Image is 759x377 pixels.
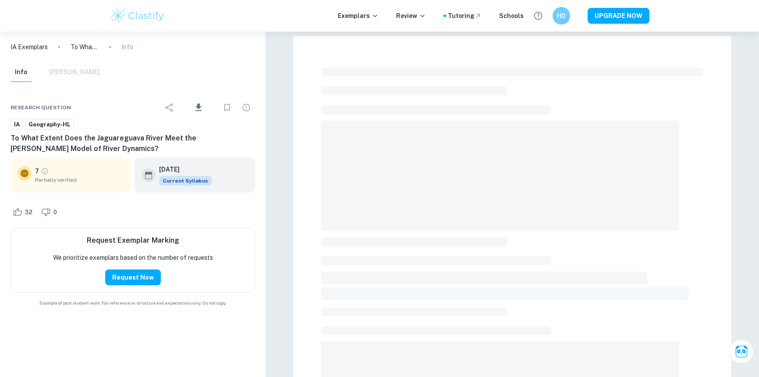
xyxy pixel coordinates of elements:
[11,133,255,154] h6: To What Extent Does the Jaguareguava River Meet the [PERSON_NAME] Model of River Dynamics?
[499,11,524,21] a: Schools
[41,167,49,175] a: Grade partially verified
[53,253,213,262] p: We prioritize exemplars based on the number of requests
[49,208,62,217] span: 0
[396,11,426,21] p: Review
[35,176,124,184] span: Partially verified
[11,300,255,306] span: Example of past student work. For reference on structure and expectations only. Do not copy.
[448,11,482,21] a: Tutoring
[159,176,212,186] div: This exemplar is based on the current syllabus. Feel free to refer to it for inspiration/ideas wh...
[729,339,754,364] button: Ask Clai
[180,96,216,119] div: Download
[588,8,649,24] button: UPGRADE NOW
[161,99,178,116] div: Share
[110,7,165,25] img: Clastify logo
[238,99,255,116] div: Report issue
[11,104,71,111] span: Research question
[35,166,39,176] p: 7
[25,119,74,130] a: Geography-HL
[557,11,567,21] h6: HD
[11,119,23,130] a: IA
[87,235,179,246] h6: Request Exemplar Marking
[11,205,37,219] div: Like
[11,63,32,82] button: Info
[71,42,99,52] p: To What Extent Does the Jaguareguava River Meet the [PERSON_NAME] Model of River Dynamics?
[159,176,212,186] span: Current Syllabus
[338,11,379,21] p: Exemplars
[121,42,133,52] p: Info
[11,120,23,129] span: IA
[39,205,62,219] div: Dislike
[20,208,37,217] span: 32
[531,8,546,23] button: Help and Feedback
[553,7,570,25] button: HD
[159,165,205,174] h6: [DATE]
[11,42,48,52] a: IA Exemplars
[25,120,74,129] span: Geography-HL
[105,269,161,285] button: Request Now
[218,99,236,116] div: Bookmark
